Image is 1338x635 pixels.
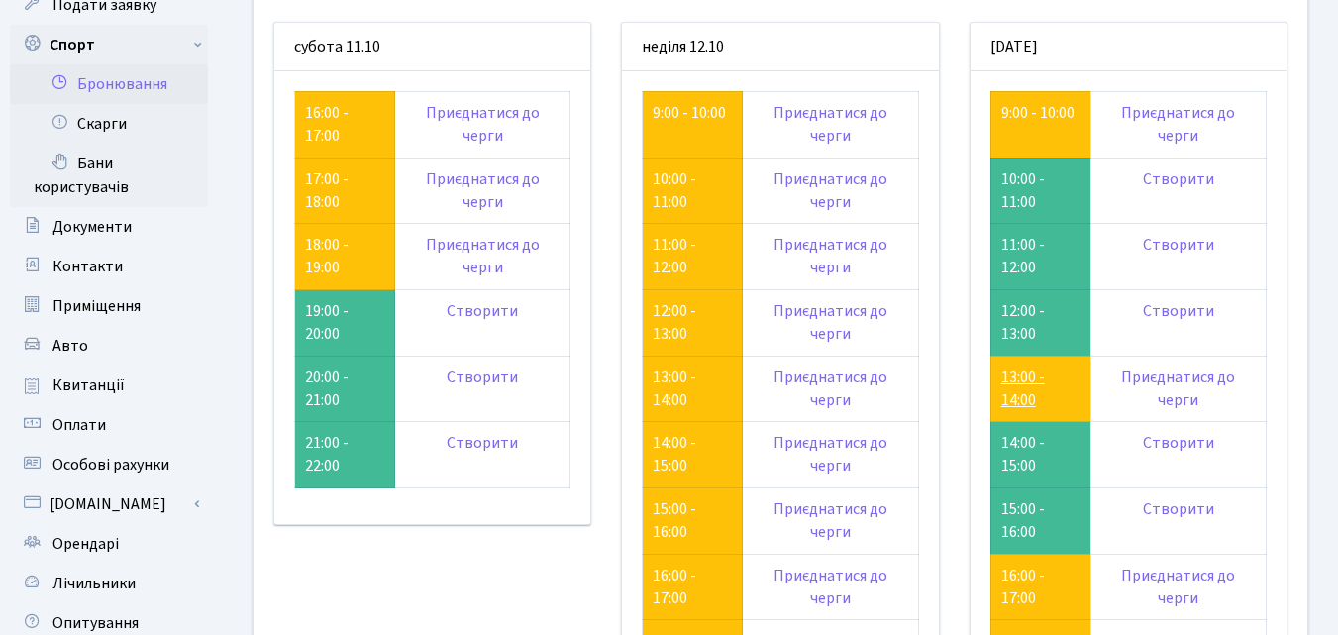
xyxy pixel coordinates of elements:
a: Авто [10,326,208,366]
a: Приєднатися до черги [773,498,887,543]
span: Контакти [52,256,123,277]
a: 16:00 - 17:00 [1001,565,1045,609]
a: 9:00 - 10:00 [1001,102,1075,124]
a: Створити [447,367,518,388]
a: 10:00 - 11:00 [653,168,696,213]
td: 19:00 - 20:00 [295,290,395,357]
a: Приєднатися до черги [773,300,887,345]
a: Приєднатися до черги [1121,565,1235,609]
a: Оплати [10,405,208,445]
a: Документи [10,207,208,247]
td: 10:00 - 11:00 [990,158,1090,224]
td: 21:00 - 22:00 [295,422,395,488]
a: Бани користувачів [10,144,208,207]
a: 18:00 - 19:00 [305,234,349,278]
a: Приєднатися до черги [773,168,887,213]
span: Оплати [52,414,106,436]
a: 11:00 - 12:00 [653,234,696,278]
div: субота 11.10 [274,23,590,71]
td: 11:00 - 12:00 [990,224,1090,290]
a: Створити [447,300,518,322]
a: Приєднатися до черги [1121,102,1235,147]
a: Приєднатися до черги [773,432,887,476]
a: Орендарі [10,524,208,564]
td: 15:00 - 16:00 [990,488,1090,555]
a: Квитанції [10,366,208,405]
a: Приєднатися до черги [426,234,540,278]
a: Створити [447,432,518,454]
div: [DATE] [971,23,1287,71]
a: 16:00 - 17:00 [305,102,349,147]
a: 15:00 - 16:00 [653,498,696,543]
span: Орендарі [52,533,119,555]
a: Приєднатися до черги [426,168,540,213]
a: [DOMAIN_NAME] [10,484,208,524]
a: 16:00 - 17:00 [653,565,696,609]
span: Приміщення [52,295,141,317]
div: неділя 12.10 [622,23,938,71]
a: Контакти [10,247,208,286]
a: Приєднатися до черги [773,234,887,278]
a: Приєднатися до черги [773,565,887,609]
a: Створити [1143,168,1214,190]
a: Лічильники [10,564,208,603]
a: 14:00 - 15:00 [653,432,696,476]
a: Приєднатися до черги [1121,367,1235,411]
a: Створити [1143,300,1214,322]
span: Особові рахунки [52,454,169,476]
span: Авто [52,335,88,357]
a: Приєднатися до черги [773,102,887,147]
a: 13:00 - 14:00 [653,367,696,411]
a: Бронювання [10,64,208,104]
a: 13:00 - 14:00 [1001,367,1045,411]
a: Приєднатися до черги [773,367,887,411]
td: 14:00 - 15:00 [990,422,1090,488]
span: Опитування [52,612,139,634]
a: 17:00 - 18:00 [305,168,349,213]
span: Лічильники [52,573,136,594]
span: Квитанції [52,374,125,396]
td: 12:00 - 13:00 [990,290,1090,357]
a: Спорт [10,25,208,64]
a: 12:00 - 13:00 [653,300,696,345]
td: 20:00 - 21:00 [295,356,395,422]
a: Створити [1143,432,1214,454]
a: Приєднатися до черги [426,102,540,147]
a: Створити [1143,234,1214,256]
a: Приміщення [10,286,208,326]
span: Документи [52,216,132,238]
a: Особові рахунки [10,445,208,484]
a: Скарги [10,104,208,144]
a: 9:00 - 10:00 [653,102,726,124]
a: Створити [1143,498,1214,520]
